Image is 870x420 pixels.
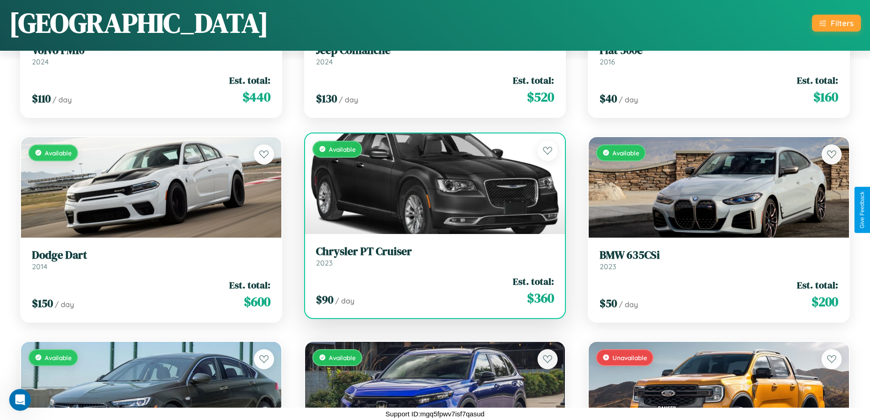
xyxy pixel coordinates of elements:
[813,88,838,106] span: $ 160
[9,389,31,411] iframe: Intercom live chat
[316,44,554,57] h3: Jeep Comanche
[32,57,49,66] span: 2024
[229,74,270,87] span: Est. total:
[243,88,270,106] span: $ 440
[619,300,638,309] span: / day
[335,296,354,305] span: / day
[385,408,485,420] p: Support ID: mgq5fpwv7isf7qasud
[316,57,333,66] span: 2024
[45,354,72,362] span: Available
[316,91,337,106] span: $ 130
[612,149,639,157] span: Available
[600,296,617,311] span: $ 50
[32,44,270,57] h3: Volvo FM10
[797,74,838,87] span: Est. total:
[859,191,865,229] div: Give Feedback
[45,149,72,157] span: Available
[55,300,74,309] span: / day
[600,57,615,66] span: 2016
[812,292,838,311] span: $ 200
[527,88,554,106] span: $ 520
[600,262,616,271] span: 2023
[53,95,72,104] span: / day
[316,245,554,267] a: Chrysler PT Cruiser2023
[316,258,332,267] span: 2023
[513,74,554,87] span: Est. total:
[316,44,554,66] a: Jeep Comanche2024
[329,145,356,153] span: Available
[797,278,838,292] span: Est. total:
[513,275,554,288] span: Est. total:
[32,262,47,271] span: 2014
[339,95,358,104] span: / day
[32,91,51,106] span: $ 110
[527,289,554,307] span: $ 360
[229,278,270,292] span: Est. total:
[316,292,333,307] span: $ 90
[600,249,838,262] h3: BMW 635CSi
[600,91,617,106] span: $ 40
[32,296,53,311] span: $ 150
[316,245,554,258] h3: Chrysler PT Cruiser
[619,95,638,104] span: / day
[244,292,270,311] span: $ 600
[9,4,269,42] h1: [GEOGRAPHIC_DATA]
[600,44,838,57] h3: Fiat 500e
[831,18,854,28] div: Filters
[329,354,356,362] span: Available
[32,249,270,262] h3: Dodge Dart
[32,44,270,66] a: Volvo FM102024
[812,15,861,32] button: Filters
[612,354,647,362] span: Unavailable
[600,249,838,271] a: BMW 635CSi2023
[32,249,270,271] a: Dodge Dart2014
[600,44,838,66] a: Fiat 500e2016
